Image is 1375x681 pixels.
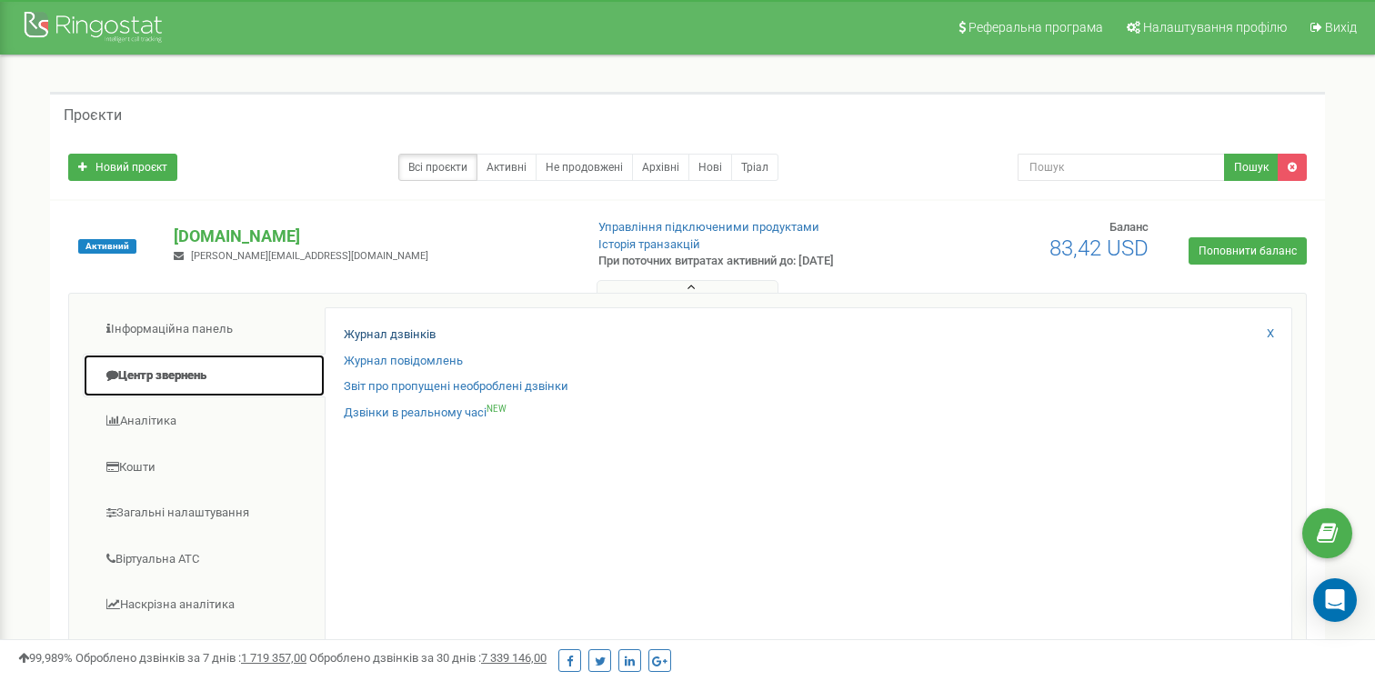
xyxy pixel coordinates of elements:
[598,220,819,234] a: Управління підключеними продуктами
[1325,20,1357,35] span: Вихід
[344,405,507,422] a: Дзвінки в реальному часіNEW
[241,651,306,665] u: 1 719 357,00
[731,154,778,181] a: Тріал
[68,154,177,181] a: Новий проєкт
[83,354,326,398] a: Центр звернень
[83,583,326,627] a: Наскрізна аналітика
[969,20,1103,35] span: Реферальна програма
[174,225,568,248] p: [DOMAIN_NAME]
[1267,325,1274,343] a: X
[75,651,306,665] span: Оброблено дзвінків за 7 днів :
[191,250,428,262] span: [PERSON_NAME][EMAIL_ADDRESS][DOMAIN_NAME]
[344,326,436,344] a: Журнал дзвінків
[83,446,326,490] a: Кошти
[18,651,73,665] span: 99,989%
[1313,578,1357,622] div: Open Intercom Messenger
[64,107,122,124] h5: Проєкти
[83,307,326,352] a: Інформаційна панель
[1049,235,1149,261] span: 83,42 USD
[688,154,732,181] a: Нові
[1109,220,1149,234] span: Баланс
[1224,154,1279,181] button: Пошук
[477,154,537,181] a: Активні
[598,253,888,270] p: При поточних витратах активний до: [DATE]
[1143,20,1287,35] span: Налаштування профілю
[481,651,547,665] u: 7 339 146,00
[83,491,326,536] a: Загальні налаштування
[598,237,700,251] a: Історія транзакцій
[344,378,568,396] a: Звіт про пропущені необроблені дзвінки
[78,239,136,254] span: Активний
[83,399,326,444] a: Аналiтика
[1189,237,1307,265] a: Поповнити баланс
[398,154,477,181] a: Всі проєкти
[487,404,507,414] sup: NEW
[309,651,547,665] span: Оброблено дзвінків за 30 днів :
[83,629,326,674] a: Колбек
[536,154,633,181] a: Не продовжені
[1018,154,1225,181] input: Пошук
[83,537,326,582] a: Віртуальна АТС
[632,154,689,181] a: Архівні
[344,353,463,370] a: Журнал повідомлень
